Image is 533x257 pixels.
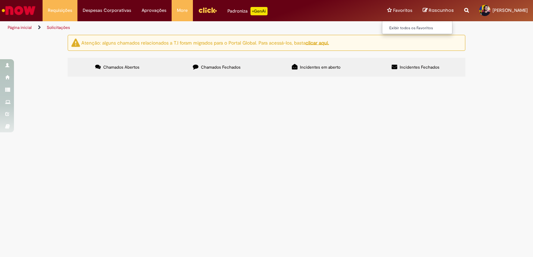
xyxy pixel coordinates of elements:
ul: Trilhas de página [5,21,350,34]
span: Favoritos [393,7,412,14]
span: Despesas Corporativas [83,7,131,14]
span: Chamados Abertos [103,64,140,70]
span: Requisições [48,7,72,14]
span: Chamados Fechados [201,64,241,70]
span: Rascunhos [429,7,454,14]
img: click_logo_yellow_360x200.png [198,5,217,15]
p: +GenAi [250,7,268,15]
span: More [177,7,188,14]
a: Solicitações [47,25,70,30]
span: [PERSON_NAME] [493,7,528,13]
span: Incidentes Fechados [400,64,440,70]
a: clicar aqui. [306,39,329,46]
span: Aprovações [142,7,166,14]
a: Exibir todos os Favoritos [382,24,459,32]
a: Rascunhos [423,7,454,14]
a: Página inicial [8,25,32,30]
ul: Favoritos [382,21,452,34]
ng-bind-html: Atenção: alguns chamados relacionados a T.I foram migrados para o Portal Global. Para acessá-los,... [81,39,329,46]
div: Padroniza [227,7,268,15]
span: Incidentes em aberto [300,64,340,70]
img: ServiceNow [1,3,37,17]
